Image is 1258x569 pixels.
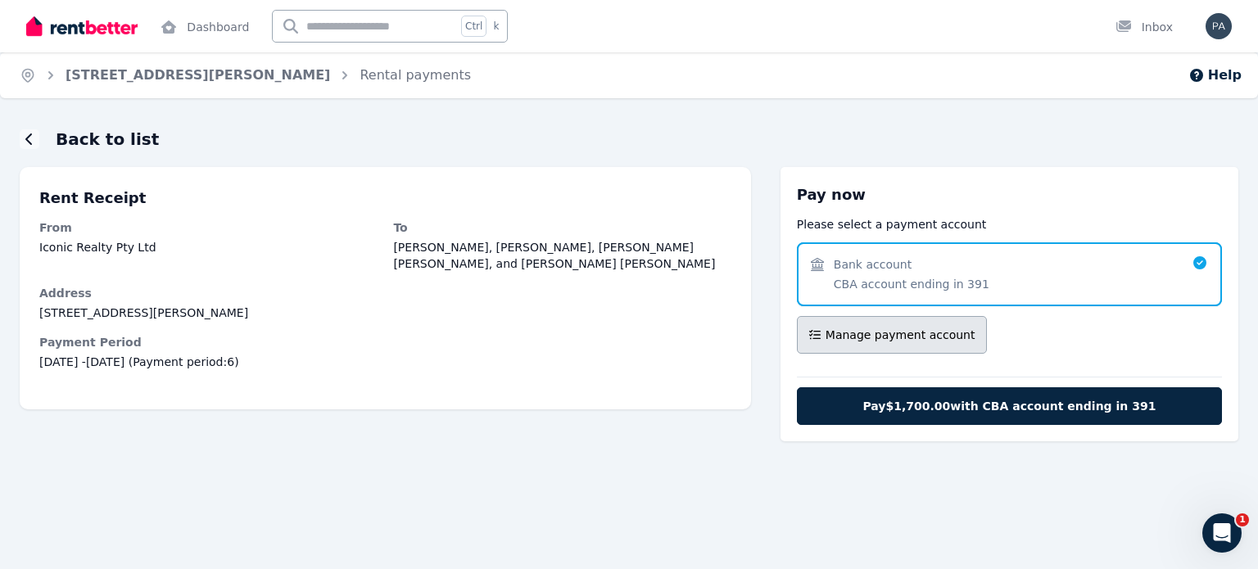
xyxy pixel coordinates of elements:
dd: [STREET_ADDRESS][PERSON_NAME] [39,305,731,321]
span: Bank account [834,256,912,273]
dt: Payment Period [39,334,731,350]
a: [STREET_ADDRESS][PERSON_NAME] [66,67,330,83]
img: RentBetter [26,14,138,38]
dd: [PERSON_NAME], [PERSON_NAME], [PERSON_NAME] [PERSON_NAME], and [PERSON_NAME] [PERSON_NAME] [393,239,731,272]
iframe: Intercom live chat [1202,513,1242,553]
dd: Iconic Realty Pty Ltd [39,239,377,255]
span: k [493,20,499,33]
button: Manage payment account [797,316,988,354]
div: Inbox [1115,19,1173,35]
span: [DATE] - [DATE] (Payment period: 6 ) [39,354,731,370]
h3: Pay now [797,183,1222,206]
span: CBA account ending in 391 [834,276,989,292]
button: Pay$1,700.00with CBA account ending in 391 [797,387,1222,425]
span: 1 [1236,513,1249,526]
a: Rental payments [360,67,471,83]
button: Help [1188,65,1242,85]
h1: Back to list [56,128,159,151]
span: Manage payment account [826,327,975,343]
img: Paola Moreno Acuña [1206,13,1232,39]
p: Rent Receipt [39,187,731,210]
dt: Address [39,285,731,301]
dt: To [393,219,731,236]
span: Ctrl [461,16,486,37]
dt: From [39,219,377,236]
p: Please select a payment account [797,216,1222,233]
span: Pay $1,700.00 with CBA account ending in 391 [862,398,1156,414]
